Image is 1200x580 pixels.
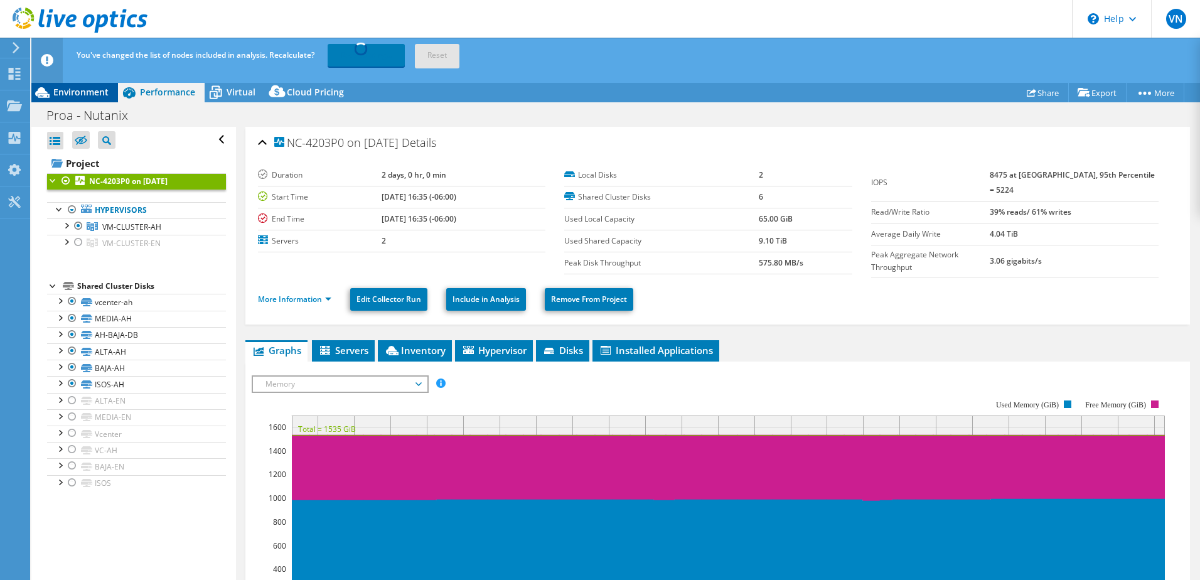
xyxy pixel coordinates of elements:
[1068,83,1127,102] a: Export
[382,213,456,224] b: [DATE] 16:35 (-06:00)
[47,475,226,491] a: ISOS
[759,191,763,202] b: 6
[47,376,226,392] a: ISOS-AH
[274,137,399,149] span: NC-4203P0 on [DATE]
[564,235,759,247] label: Used Shared Capacity
[258,191,382,203] label: Start Time
[47,173,226,190] a: NC-4203P0 on [DATE]
[258,169,382,181] label: Duration
[996,400,1059,409] text: Used Memory (GiB)
[77,279,226,294] div: Shared Cluster Disks
[871,228,990,240] label: Average Daily Write
[542,344,583,357] span: Disks
[382,191,456,202] b: [DATE] 16:35 (-06:00)
[89,176,168,186] b: NC-4203P0 on [DATE]
[140,86,195,98] span: Performance
[1166,9,1186,29] span: VN
[47,311,226,327] a: MEDIA-AH
[47,409,226,426] a: MEDIA-EN
[77,50,314,60] span: You've changed the list of nodes included in analysis. Recalculate?
[269,493,286,503] text: 1000
[258,294,331,304] a: More Information
[1126,83,1184,102] a: More
[461,344,527,357] span: Hypervisor
[47,218,226,235] a: VM-CLUSTER-AH
[402,135,436,150] span: Details
[53,86,109,98] span: Environment
[47,360,226,376] a: BAJA-AH
[599,344,713,357] span: Installed Applications
[227,86,255,98] span: Virtual
[298,424,356,434] text: Total = 1535 GiB
[990,255,1042,266] b: 3.06 gigabits/s
[47,327,226,343] a: AH-BAJA-DB
[990,169,1155,195] b: 8475 at [GEOGRAPHIC_DATA], 95th Percentile = 5224
[990,207,1071,217] b: 39% reads/ 61% writes
[287,86,344,98] span: Cloud Pricing
[382,169,446,180] b: 2 days, 0 hr, 0 min
[1085,400,1146,409] text: Free Memory (GiB)
[871,206,990,218] label: Read/Write Ratio
[871,176,990,189] label: IOPS
[273,564,286,574] text: 400
[564,213,759,225] label: Used Local Capacity
[990,228,1018,239] b: 4.04 TiB
[350,288,427,311] a: Edit Collector Run
[382,235,386,246] b: 2
[41,109,147,122] h1: Proa - Nutanix
[273,540,286,551] text: 600
[446,288,526,311] a: Include in Analysis
[47,153,226,173] a: Project
[318,344,368,357] span: Servers
[47,393,226,409] a: ALTA-EN
[384,344,446,357] span: Inventory
[564,257,759,269] label: Peak Disk Throughput
[47,202,226,218] a: Hypervisors
[259,377,421,392] span: Memory
[1088,13,1099,24] svg: \n
[47,426,226,442] a: Vcenter
[759,213,793,224] b: 65.00 GiB
[328,44,405,67] a: Recalculating...
[47,458,226,475] a: BAJA-EN
[871,249,990,274] label: Peak Aggregate Network Throughput
[759,169,763,180] b: 2
[269,469,286,480] text: 1200
[47,442,226,458] a: VC-AH
[102,222,161,232] span: VM-CLUSTER-AH
[564,169,759,181] label: Local Disks
[252,344,301,357] span: Graphs
[269,446,286,456] text: 1400
[258,213,382,225] label: End Time
[759,235,787,246] b: 9.10 TiB
[564,191,759,203] label: Shared Cluster Disks
[47,235,226,251] a: VM-CLUSTER-EN
[273,517,286,527] text: 800
[47,343,226,360] a: ALTA-AH
[102,238,161,249] span: VM-CLUSTER-EN
[545,288,633,311] a: Remove From Project
[269,422,286,432] text: 1600
[1017,83,1069,102] a: Share
[759,257,803,268] b: 575.80 MB/s
[47,294,226,310] a: vcenter-ah
[258,235,382,247] label: Servers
